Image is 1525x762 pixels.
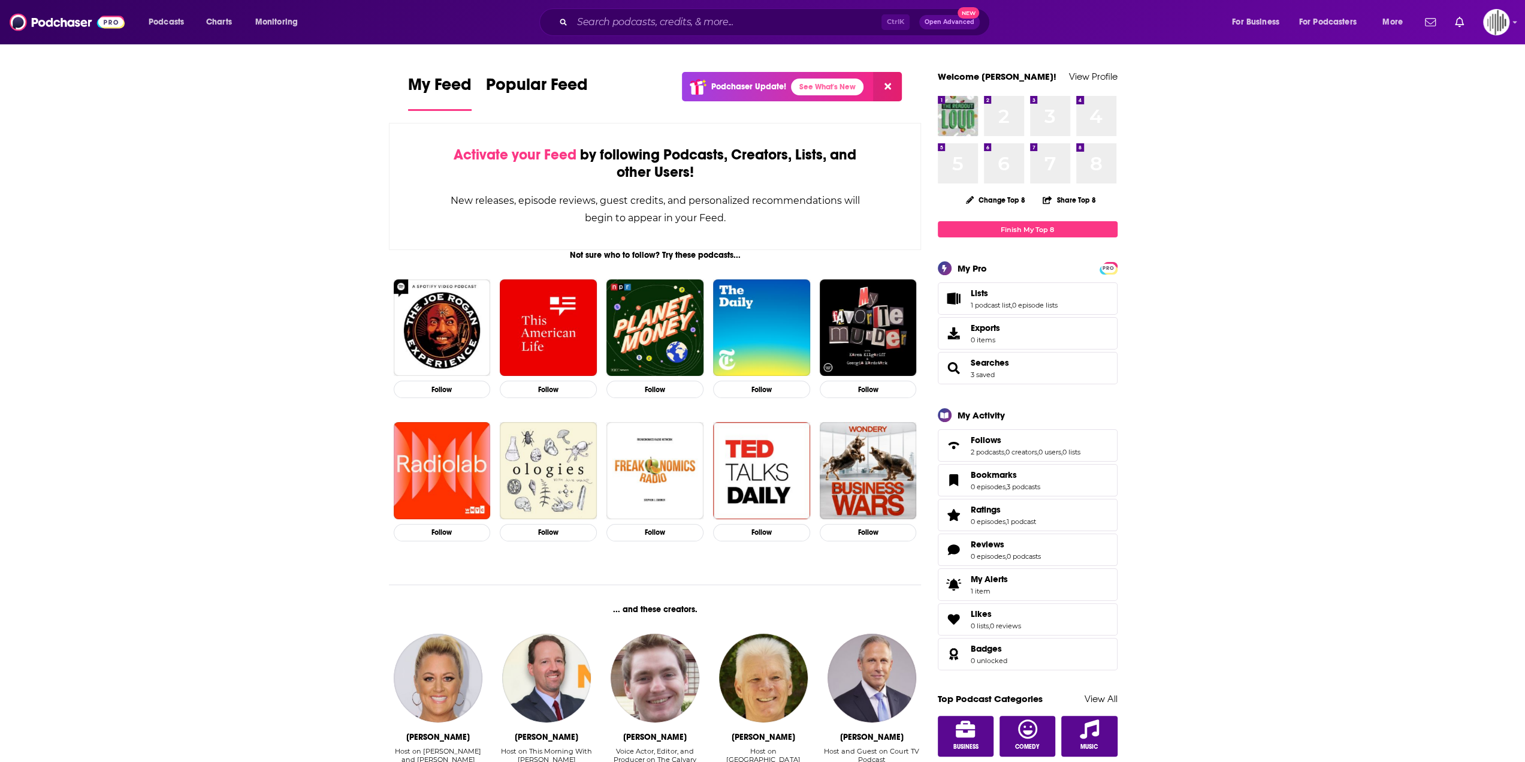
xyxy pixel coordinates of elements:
a: Searches [942,360,966,377]
button: Follow [606,381,703,398]
span: More [1382,14,1403,31]
img: Ologies with Alie Ward [500,422,597,519]
a: Welcome [PERSON_NAME]! [938,71,1056,82]
img: My Favorite Murder with Karen Kilgariff and Georgia Hardstark [820,279,917,377]
img: User Profile [1483,9,1509,35]
p: Podchaser Update! [711,82,786,92]
button: Follow [500,381,597,398]
span: Badges [938,638,1118,670]
span: , [1037,448,1038,456]
a: My Alerts [938,568,1118,601]
span: For Podcasters [1299,14,1357,31]
a: 1 podcast list [971,301,1011,309]
a: 0 episodes [971,483,1005,491]
span: Comedy [1015,743,1040,751]
span: , [1011,301,1012,309]
a: Heidi Hamilton [394,634,482,722]
div: Sam Allen [732,732,795,742]
a: Vinnie Politan [828,634,916,722]
div: by following Podcasts, Creators, Lists, and other Users! [449,146,861,181]
a: Follows [942,437,966,454]
span: Bookmarks [971,469,1017,480]
a: 0 lists [1062,448,1080,456]
button: Open AdvancedNew [919,15,980,29]
span: Exports [942,325,966,342]
a: My Feed [408,74,472,111]
a: 0 lists [971,622,989,630]
button: Follow [713,381,810,398]
span: New [958,7,979,19]
span: , [989,622,990,630]
a: Planet Money [606,279,703,377]
span: My Feed [408,74,472,102]
img: Freakonomics Radio [606,422,703,519]
span: 1 item [971,587,1008,595]
a: View Profile [1069,71,1118,82]
a: Badges [942,646,966,662]
img: Gordon Deal [502,634,591,722]
button: Share Top 8 [1042,188,1096,212]
span: PRO [1101,264,1116,273]
div: My Activity [958,409,1005,421]
span: Activate your Feed [454,146,576,164]
a: Show notifications dropdown [1450,12,1469,32]
a: 0 reviews [990,622,1021,630]
button: Follow [500,524,597,541]
button: open menu [1374,13,1418,32]
span: 0 items [971,336,1000,344]
span: For Business [1232,14,1279,31]
span: My Alerts [971,574,1008,585]
a: 0 unlocked [971,656,1007,665]
a: 0 podcasts [1007,552,1041,561]
div: New releases, episode reviews, guest credits, and personalized recommendations will begin to appe... [449,192,861,227]
a: Business Wars [820,422,917,519]
span: Reviews [971,539,1004,550]
a: Ratings [942,507,966,523]
img: Sam Allen [719,634,808,722]
a: Reviews [942,541,966,558]
a: 0 users [1038,448,1061,456]
input: Search podcasts, credits, & more... [572,13,881,32]
span: Follows [971,435,1001,445]
span: Searches [938,352,1118,384]
span: Ratings [971,504,1001,515]
img: Podchaser - Follow, Share and Rate Podcasts [10,11,125,34]
img: The Readout Loud [938,96,978,136]
a: Bookmarks [942,472,966,489]
span: Ratings [938,499,1118,531]
a: 0 episodes [971,552,1005,561]
span: , [1061,448,1062,456]
span: Follows [938,429,1118,462]
button: Show profile menu [1483,9,1509,35]
a: Charts [198,13,239,32]
div: Daniel Cuneo [623,732,687,742]
a: Lists [942,290,966,307]
span: Monitoring [255,14,298,31]
span: Exports [971,323,1000,333]
span: Likes [938,603,1118,635]
a: Daniel Cuneo [611,634,699,722]
span: Searches [971,357,1009,368]
button: open menu [1291,13,1374,32]
a: Likes [942,611,966,628]
div: ... and these creators. [389,604,922,615]
button: Follow [820,381,917,398]
button: Follow [713,524,810,541]
img: The Joe Rogan Experience [394,279,491,377]
button: open menu [1224,13,1294,32]
div: Vinnie Politan [840,732,904,742]
span: , [1005,552,1007,561]
span: Reviews [938,534,1118,566]
a: Exports [938,317,1118,350]
img: The Daily [713,279,810,377]
a: Badges [971,643,1007,654]
a: 3 podcasts [1007,483,1040,491]
span: Lists [938,282,1118,315]
a: 0 episodes [971,517,1005,526]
